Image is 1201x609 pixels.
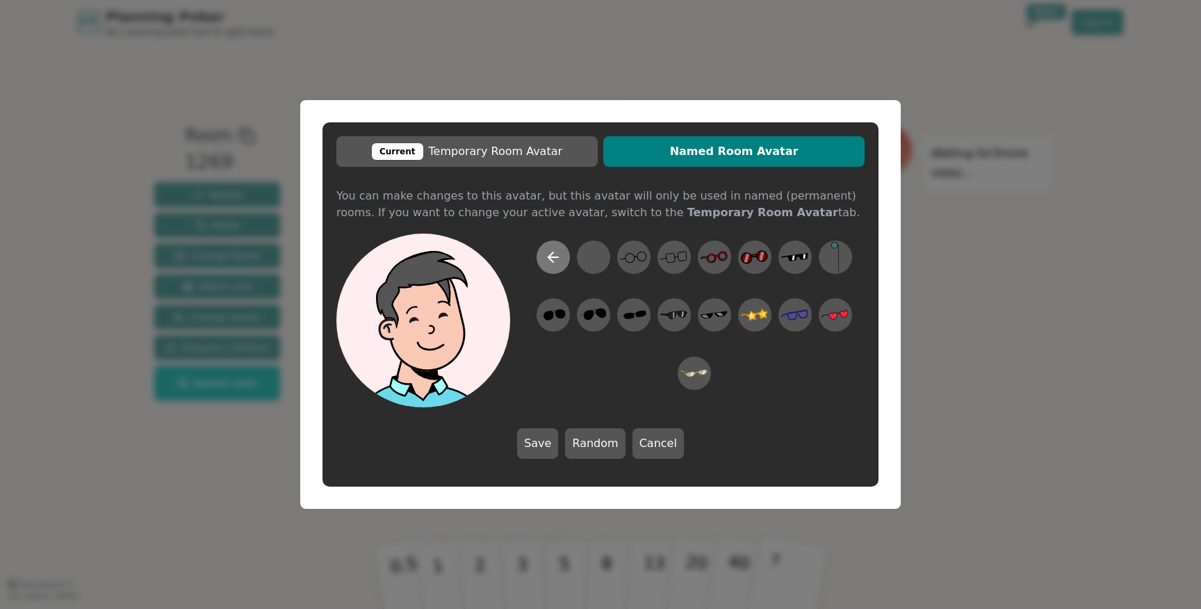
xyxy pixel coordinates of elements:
div: Current [372,143,423,160]
span: Named Room Avatar [610,143,858,160]
span: Temporary Room Avatar [343,143,591,160]
button: Named Room Avatar [603,136,865,167]
div: You can make changes to this avatar, but this avatar will only be used in named (permanent) rooms... [336,188,865,199]
b: Temporary Room Avatar [687,206,838,219]
button: Cancel [632,428,684,459]
button: CurrentTemporary Room Avatar [336,136,598,167]
button: Save [517,428,558,459]
button: Random [565,428,625,459]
